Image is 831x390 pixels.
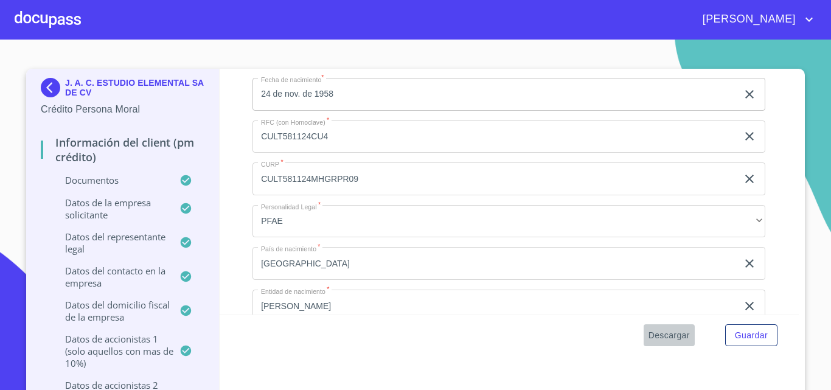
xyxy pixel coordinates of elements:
p: Información del Client (PM crédito) [41,135,204,164]
button: clear input [742,299,757,313]
div: J. A. C. ESTUDIO ELEMENTAL SA DE CV [41,78,204,102]
p: Documentos [41,174,179,186]
p: J. A. C. ESTUDIO ELEMENTAL SA DE CV [65,78,204,97]
button: Descargar [644,324,695,347]
button: account of current user [694,10,816,29]
button: Guardar [725,324,777,347]
p: Datos de la empresa solicitante [41,197,179,221]
p: Datos del representante legal [41,231,179,255]
button: clear input [742,129,757,144]
div: PFAE [252,205,765,238]
p: Crédito Persona Moral [41,102,204,117]
p: Datos del domicilio fiscal de la empresa [41,299,179,323]
button: clear input [742,256,757,271]
img: Docupass spot blue [41,78,65,97]
p: Datos del contacto en la empresa [41,265,179,289]
span: Guardar [735,328,768,343]
button: clear input [742,172,757,186]
span: [PERSON_NAME] [694,10,802,29]
p: Datos de accionistas 1 (solo aquellos con mas de 10%) [41,333,179,369]
span: Descargar [648,328,690,343]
